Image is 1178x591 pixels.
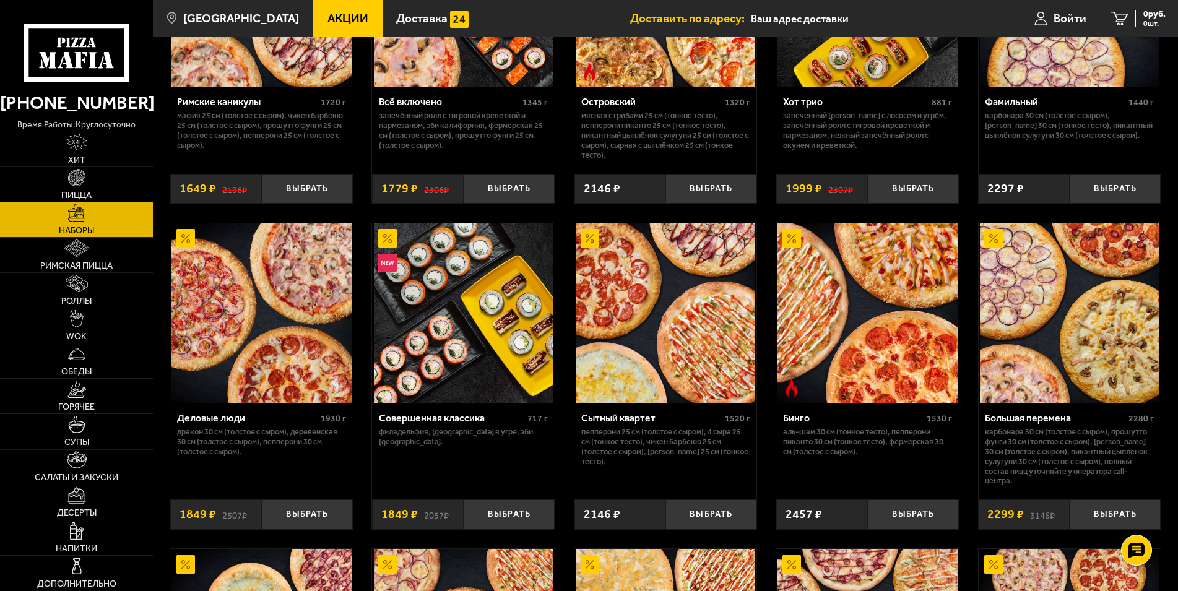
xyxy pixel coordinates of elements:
span: Наборы [59,226,94,235]
span: Пицца [61,191,92,200]
button: Выбрать [464,174,555,204]
span: 1320 г [725,97,750,108]
span: Дополнительно [37,580,116,589]
a: АкционныйБольшая перемена [979,223,1161,403]
s: 2306 ₽ [424,183,449,195]
img: Акционный [984,555,1003,574]
span: Хит [68,156,85,165]
div: Совершенная классика [379,412,524,424]
span: Римская пицца [40,262,113,270]
img: Сытный квартет [576,223,755,403]
span: 1649 ₽ [180,183,216,195]
p: Мясная с грибами 25 см (тонкое тесто), Пепперони Пиканто 25 см (тонкое тесто), Пикантный цыплёнок... [581,111,750,160]
img: Бинго [777,223,957,403]
span: Горячее [58,403,95,412]
div: Деловые люди [177,412,318,424]
span: Десерты [57,509,97,517]
span: [GEOGRAPHIC_DATA] [183,12,299,24]
span: 2297 ₽ [987,183,1024,195]
span: 1440 г [1128,97,1154,108]
span: Доставка [396,12,448,24]
div: Большая перемена [985,412,1125,424]
span: 2457 ₽ [786,508,822,520]
span: WOK [66,332,87,341]
img: 15daf4d41897b9f0e9f617042186c801.svg [450,11,469,29]
img: Акционный [378,229,397,248]
img: Акционный [581,555,599,574]
span: 1720 г [321,97,346,108]
s: 2196 ₽ [222,183,247,195]
img: Акционный [984,229,1003,248]
img: Акционный [176,229,195,248]
p: Карбонара 30 см (толстое с сыром), [PERSON_NAME] 30 см (тонкое тесто), Пикантный цыплёнок сулугун... [985,111,1154,140]
button: Выбрать [665,499,756,530]
span: Супы [64,438,89,447]
s: 2307 ₽ [828,183,853,195]
span: 1999 ₽ [786,183,822,195]
span: 717 г [527,413,548,424]
s: 3146 ₽ [1030,508,1055,520]
button: Выбрать [1070,174,1161,204]
img: Акционный [782,229,801,248]
button: Выбрать [464,499,555,530]
p: Аль-Шам 30 см (тонкое тесто), Пепперони Пиканто 30 см (тонкое тесто), Фермерская 30 см (толстое с... [783,427,952,457]
span: 1345 г [522,97,548,108]
button: Выбрать [1070,499,1161,530]
span: 881 г [932,97,952,108]
a: АкционныйДеловые люди [170,223,353,403]
div: Фамильный [985,96,1125,108]
img: Большая перемена [980,223,1159,403]
img: Акционный [378,555,397,574]
span: 2299 ₽ [987,508,1024,520]
div: Островский [581,96,722,108]
span: Войти [1054,12,1086,24]
p: Филадельфия, [GEOGRAPHIC_DATA] в угре, Эби [GEOGRAPHIC_DATA]. [379,427,548,447]
span: 1520 г [725,413,750,424]
span: 1930 г [321,413,346,424]
button: Выбрать [867,499,958,530]
button: Выбрать [261,174,352,204]
p: Пепперони 25 см (толстое с сыром), 4 сыра 25 см (тонкое тесто), Чикен Барбекю 25 см (толстое с сы... [581,427,750,466]
p: Мафия 25 см (толстое с сыром), Чикен Барбекю 25 см (толстое с сыром), Прошутто Фунги 25 см (толст... [177,111,346,150]
div: Бинго [783,412,924,424]
s: 2057 ₽ [424,508,449,520]
img: Акционный [581,229,599,248]
div: Римские каникулы [177,96,318,108]
img: Акционный [782,555,801,574]
span: 0 руб. [1143,10,1166,19]
span: Акции [327,12,368,24]
p: Карбонара 30 см (толстое с сыром), Прошутто Фунги 30 см (толстое с сыром), [PERSON_NAME] 30 см (т... [985,427,1154,486]
img: Акционный [176,555,195,574]
a: АкционныйОстрое блюдоБинго [776,223,959,403]
input: Ваш адрес доставки [751,7,987,30]
span: Салаты и закуски [35,473,118,482]
span: 2280 г [1128,413,1154,424]
s: 2507 ₽ [222,508,247,520]
p: Запеченный [PERSON_NAME] с лососем и угрём, Запечённый ролл с тигровой креветкой и пармезаном, Не... [783,111,952,150]
button: Выбрать [261,499,352,530]
button: Выбрать [867,174,958,204]
img: Острое блюдо [782,379,801,397]
div: Сытный квартет [581,412,722,424]
img: Новинка [378,254,397,272]
img: Деловые люди [171,223,351,403]
a: АкционныйСытный квартет [574,223,757,403]
p: Запечённый ролл с тигровой креветкой и пармезаном, Эби Калифорния, Фермерская 25 см (толстое с сы... [379,111,548,150]
div: Всё включено [379,96,519,108]
img: Острое блюдо [581,63,599,81]
span: Роллы [61,297,92,306]
span: 1779 ₽ [381,183,418,195]
span: 1530 г [927,413,952,424]
span: 1849 ₽ [381,508,418,520]
p: Дракон 30 см (толстое с сыром), Деревенская 30 см (толстое с сыром), Пепперони 30 см (толстое с с... [177,427,346,457]
span: Доставить по адресу: [630,12,751,24]
a: АкционныйНовинкаСовершенная классика [372,223,555,403]
div: Хот трио [783,96,929,108]
span: 0 шт. [1143,20,1166,27]
span: Обеды [61,368,92,376]
span: 1849 ₽ [180,508,216,520]
button: Выбрать [665,174,756,204]
span: 2146 ₽ [584,508,620,520]
span: Напитки [56,545,97,553]
span: 2146 ₽ [584,183,620,195]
